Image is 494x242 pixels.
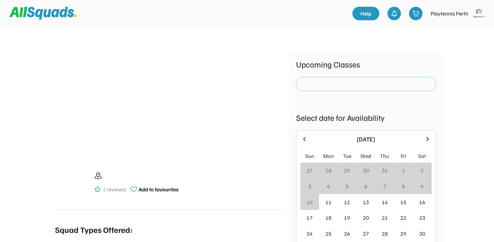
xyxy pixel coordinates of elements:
[382,230,388,238] div: 28
[402,182,405,190] div: 8
[360,152,371,160] div: Wed
[305,152,314,160] div: Sun
[343,152,351,160] div: Tue
[400,214,406,222] div: 22
[325,230,331,238] div: 25
[400,230,406,238] div: 29
[419,198,425,206] div: 16
[363,230,369,238] div: 27
[55,166,89,199] img: yH5BAEAAAAALAAAAAABAAEAAAIBRAA7
[312,135,420,144] div: [DATE]
[391,10,398,17] img: bell-03%20%281%29.svg
[327,182,330,190] div: 4
[402,166,405,174] div: 1
[419,230,425,238] div: 30
[363,166,369,174] div: 30
[344,230,350,238] div: 26
[323,152,334,160] div: Mon
[412,10,419,17] img: shopping-cart-01%20%281%29.svg
[420,166,424,174] div: 2
[382,198,388,206] div: 14
[383,182,386,190] div: 7
[363,214,369,222] div: 20
[380,152,389,160] div: Thu
[76,51,261,152] img: yH5BAEAAAAALAAAAAABAAEAAAIBRAA7
[400,198,406,206] div: 15
[472,7,486,20] img: playtennis%20blue%20logo%201.png
[419,214,425,222] div: 23
[401,152,406,160] div: Fri
[364,182,367,190] div: 6
[346,182,349,190] div: 5
[9,7,77,20] img: Squad%20Logo.svg
[344,166,350,174] div: 29
[420,182,424,190] div: 9
[308,182,311,190] div: 3
[296,58,436,70] div: Upcoming Classes
[139,185,179,193] div: Add to favourites
[307,166,313,174] div: 27
[363,198,369,206] div: 13
[296,111,436,124] div: Select date for Availability
[344,214,350,222] div: 19
[431,9,468,18] div: Playtennis Perth
[352,7,379,20] a: Help
[325,166,331,174] div: 28
[55,223,133,236] div: Squad Types Offered:
[344,198,350,206] div: 12
[307,198,313,206] div: 10
[307,230,313,238] div: 24
[382,166,388,174] div: 31
[307,214,313,222] div: 17
[104,185,126,193] div: ( reviews)
[325,214,331,222] div: 18
[325,198,331,206] div: 11
[382,214,388,222] div: 21
[418,152,426,160] div: Sat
